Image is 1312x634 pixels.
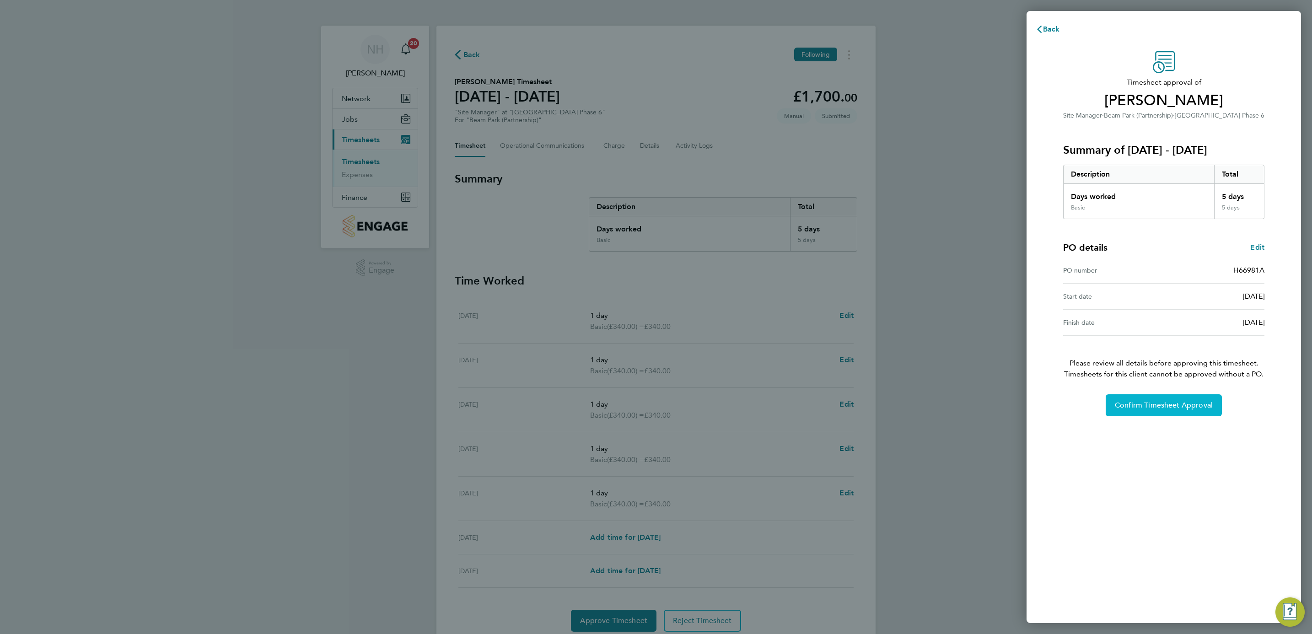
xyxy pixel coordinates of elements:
[1164,291,1264,302] div: [DATE]
[1214,165,1264,183] div: Total
[1233,266,1264,274] span: H66981A
[1063,317,1164,328] div: Finish date
[1214,184,1264,204] div: 5 days
[1164,317,1264,328] div: [DATE]
[1064,165,1214,183] div: Description
[1063,165,1264,219] div: Summary of 29 Sep - 05 Oct 2025
[1275,597,1305,627] button: Engage Resource Center
[1063,91,1264,110] span: [PERSON_NAME]
[1250,242,1264,253] a: Edit
[1063,241,1108,254] h4: PO details
[1063,112,1102,119] span: Site Manager
[1071,204,1085,211] div: Basic
[1106,394,1222,416] button: Confirm Timesheet Approval
[1175,112,1264,119] span: [GEOGRAPHIC_DATA] Phase 6
[1063,291,1164,302] div: Start date
[1027,20,1069,38] button: Back
[1064,184,1214,204] div: Days worked
[1063,265,1164,276] div: PO number
[1115,401,1213,410] span: Confirm Timesheet Approval
[1214,204,1264,219] div: 5 days
[1052,336,1275,380] p: Please review all details before approving this timesheet.
[1063,77,1264,88] span: Timesheet approval of
[1102,112,1104,119] span: ·
[1043,25,1060,33] span: Back
[1052,369,1275,380] span: Timesheets for this client cannot be approved without a PO.
[1104,112,1173,119] span: Beam Park (Partnership)
[1250,243,1264,252] span: Edit
[1063,143,1264,157] h3: Summary of [DATE] - [DATE]
[1173,112,1175,119] span: ·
